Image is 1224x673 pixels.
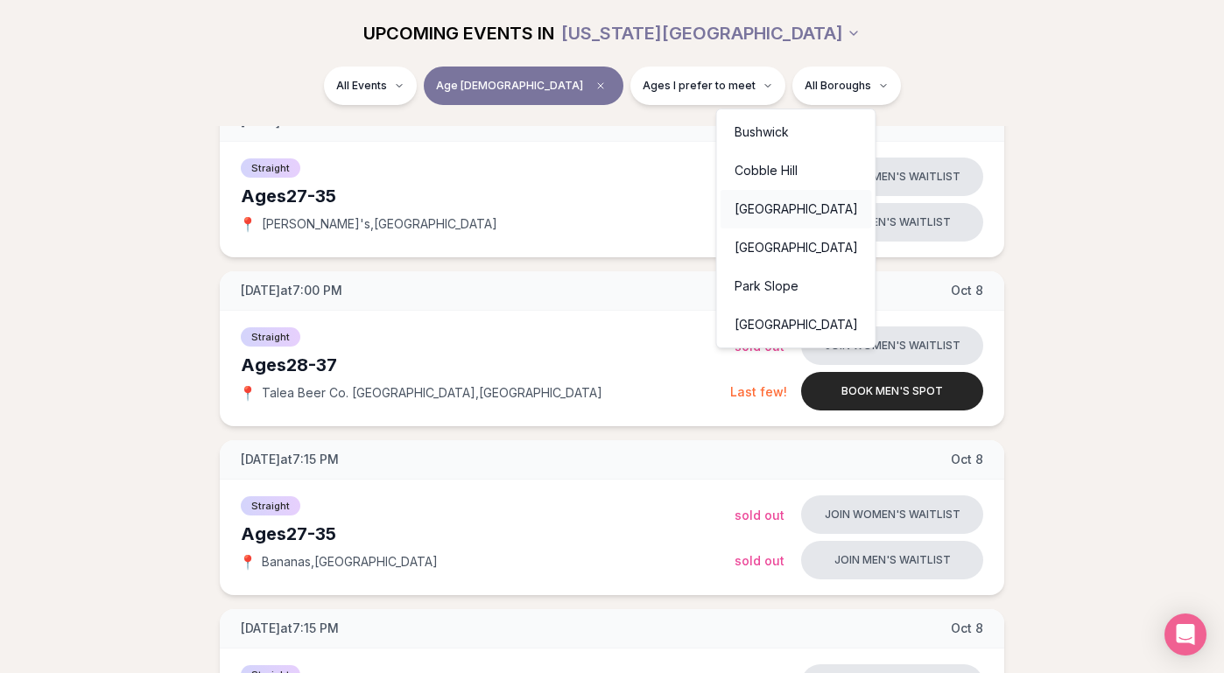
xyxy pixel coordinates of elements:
div: Park Slope [721,267,872,305]
div: [GEOGRAPHIC_DATA] [721,228,872,267]
div: [GEOGRAPHIC_DATA] [721,190,872,228]
div: Bushwick [721,113,872,151]
div: [GEOGRAPHIC_DATA] [721,305,872,344]
div: Cobble Hill [721,151,872,190]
